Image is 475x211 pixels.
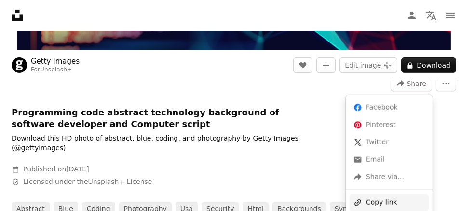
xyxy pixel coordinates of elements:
a: Share on Twitter [350,134,429,151]
a: Share on Pinterest [350,116,429,134]
div: Share via... [350,169,429,186]
a: Share over email [350,151,429,169]
a: Share on Facebook [350,99,429,116]
span: Share [407,76,426,91]
button: Share this image [391,76,432,91]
